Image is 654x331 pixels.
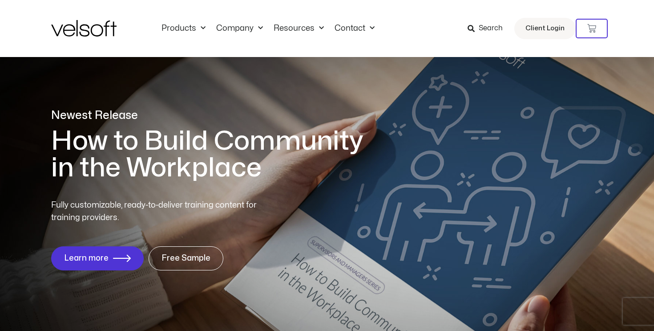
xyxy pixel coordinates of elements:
[149,246,223,270] a: Free Sample
[468,21,509,36] a: Search
[479,23,503,34] span: Search
[514,18,576,39] a: Client Login
[161,254,210,263] span: Free Sample
[51,108,376,123] p: Newest Release
[525,23,565,34] span: Client Login
[156,24,380,33] nav: Menu
[268,24,329,33] a: ResourcesMenu Toggle
[211,24,268,33] a: CompanyMenu Toggle
[156,24,211,33] a: ProductsMenu Toggle
[329,24,380,33] a: ContactMenu Toggle
[51,20,117,37] img: Velsoft Training Materials
[51,199,273,224] p: Fully customizable, ready-to-deliver training content for training providers.
[51,246,144,270] a: Learn more
[51,128,376,181] h1: How to Build Community in the Workplace
[64,254,109,263] span: Learn more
